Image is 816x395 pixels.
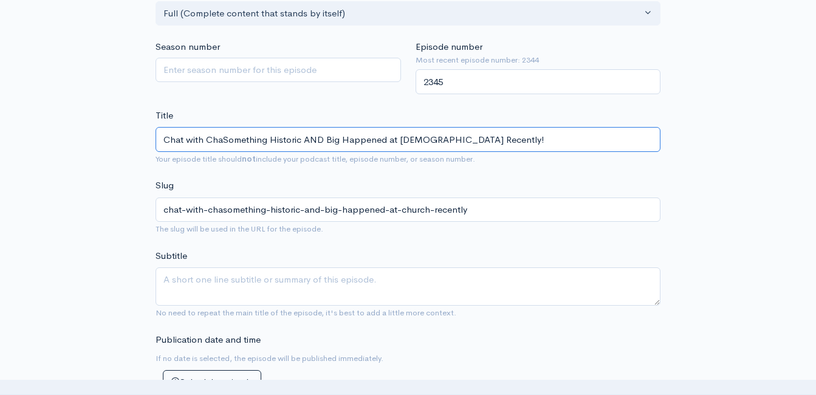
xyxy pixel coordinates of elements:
button: Schedule episode [163,370,261,395]
label: Subtitle [156,249,187,263]
label: Publication date and time [156,333,261,347]
input: title-of-episode [156,197,660,222]
button: Full (Complete content that stands by itself) [156,1,660,26]
small: Most recent episode number: 2344 [416,54,661,66]
input: What is the episode's title? [156,127,660,152]
strong: not [242,154,256,164]
small: Your episode title should include your podcast title, episode number, or season number. [156,154,475,164]
label: Title [156,109,173,123]
input: Enter episode number [416,69,661,94]
label: Season number [156,40,220,54]
label: Slug [156,179,174,193]
label: Episode number [416,40,482,54]
div: Full (Complete content that stands by itself) [163,7,642,21]
input: Enter season number for this episode [156,58,401,83]
small: No need to repeat the main title of the episode, it's best to add a little more context. [156,307,456,318]
small: If no date is selected, the episode will be published immediately. [156,353,383,363]
small: The slug will be used in the URL for the episode. [156,224,323,234]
